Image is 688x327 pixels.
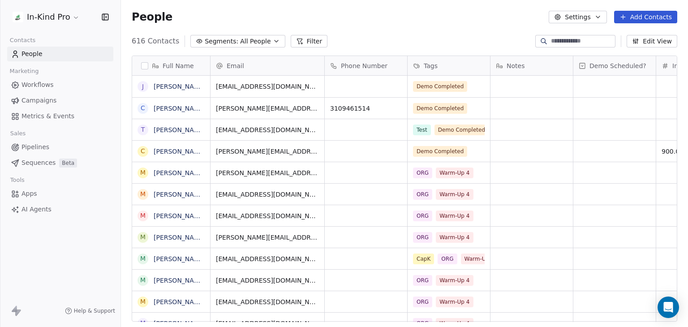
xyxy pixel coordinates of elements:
div: Notes [490,56,573,75]
button: Filter [291,35,328,47]
button: In-Kind Pro [11,9,82,25]
span: Phone Number [341,61,387,70]
span: Warm-Up 4 [436,275,473,286]
span: ORG [413,297,432,307]
span: [EMAIL_ADDRESS][DOMAIN_NAME] [216,190,319,199]
a: [PERSON_NAME] [154,148,206,155]
span: [PERSON_NAME][EMAIL_ADDRESS][DOMAIN_NAME] [216,233,319,242]
a: Apps [7,186,113,201]
span: ORG [413,232,432,243]
div: M [140,275,146,285]
span: Warm-Up 4 [436,168,473,178]
a: [PERSON_NAME] [154,126,206,133]
a: People [7,47,113,61]
span: Pipelines [21,142,49,152]
span: Sales [6,127,30,140]
div: Phone Number [325,56,407,75]
div: m [140,232,146,242]
span: 616 Contacts [132,36,179,47]
button: Edit View [627,35,677,47]
button: Settings [549,11,606,23]
span: Demo Completed [413,146,467,157]
span: [PERSON_NAME][EMAIL_ADDRESS][PERSON_NAME][DOMAIN_NAME] [216,168,319,177]
span: People [132,10,172,24]
a: [PERSON_NAME] [154,212,206,219]
span: Demo Completed [434,125,489,135]
span: AI Agents [21,205,52,214]
div: Email [211,56,324,75]
a: Pipelines [7,140,113,155]
span: Test [413,125,431,135]
span: ORG [413,189,432,200]
div: M [140,211,146,220]
span: ORG [413,211,432,221]
div: M [140,189,146,199]
div: J [142,82,144,91]
span: [EMAIL_ADDRESS][DOMAIN_NAME] [216,276,319,285]
div: grid [132,76,211,322]
span: Notes [507,61,525,70]
span: [PERSON_NAME][EMAIL_ADDRESS][DOMAIN_NAME] [216,104,319,113]
div: M [140,254,146,263]
a: [PERSON_NAME] [154,298,206,305]
span: Workflows [21,80,54,90]
a: Metrics & Events [7,109,113,124]
span: [EMAIL_ADDRESS][DOMAIN_NAME] [216,211,319,220]
a: [PERSON_NAME] [154,105,206,112]
span: Warm-Up 4 [436,232,473,243]
span: [EMAIL_ADDRESS][DOMAIN_NAME] [216,125,319,134]
div: T [141,125,145,134]
a: Workflows [7,77,113,92]
span: Warm-Up 4 [436,211,473,221]
span: 3109461514 [330,104,402,113]
span: In-Kind Pro [27,11,70,23]
span: Email [227,61,244,70]
span: Warm-Up 4 [436,189,473,200]
span: Tags [424,61,438,70]
span: Sequences [21,158,56,168]
span: Contacts [6,34,39,47]
div: M [140,297,146,306]
a: [PERSON_NAME] [154,191,206,198]
span: Beta [59,159,77,168]
div: Open Intercom Messenger [658,297,679,318]
a: [PERSON_NAME] [154,169,206,176]
span: Marketing [6,65,43,78]
span: Demo Completed [413,103,467,114]
a: [PERSON_NAME] [154,277,206,284]
span: Tools [6,173,28,187]
span: All People [240,37,271,46]
a: [PERSON_NAME] [154,320,206,327]
a: [PERSON_NAME] [154,234,206,241]
span: Help & Support [74,307,115,314]
div: C [141,103,145,113]
div: C [141,146,145,156]
span: Demo Scheduled? [589,61,646,70]
span: [PERSON_NAME][EMAIL_ADDRESS][PERSON_NAME][DOMAIN_NAME] [216,147,319,156]
div: Full Name [132,56,210,75]
span: [EMAIL_ADDRESS][DOMAIN_NAME] [216,297,319,306]
span: Segments: [205,37,238,46]
span: CapK [413,254,434,264]
span: Metrics & Events [21,112,74,121]
span: Warm-Up 4 [461,254,498,264]
span: Full Name [163,61,194,70]
span: Campaigns [21,96,56,105]
div: Demo Scheduled? [573,56,656,75]
img: IKP200x200.png [13,12,23,22]
span: Apps [21,189,37,198]
a: Help & Support [65,307,115,314]
span: Demo Completed [413,81,467,92]
span: [EMAIL_ADDRESS][DOMAIN_NAME] [216,254,319,263]
span: People [21,49,43,59]
a: Campaigns [7,93,113,108]
span: ORG [413,275,432,286]
a: AI Agents [7,202,113,217]
div: M [140,168,146,177]
span: ORG [438,254,457,264]
a: [PERSON_NAME] De [PERSON_NAME] [154,255,271,262]
span: [EMAIL_ADDRESS][DOMAIN_NAME] [216,82,319,91]
button: Add Contacts [614,11,677,23]
div: Tags [408,56,490,75]
a: SequencesBeta [7,155,113,170]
